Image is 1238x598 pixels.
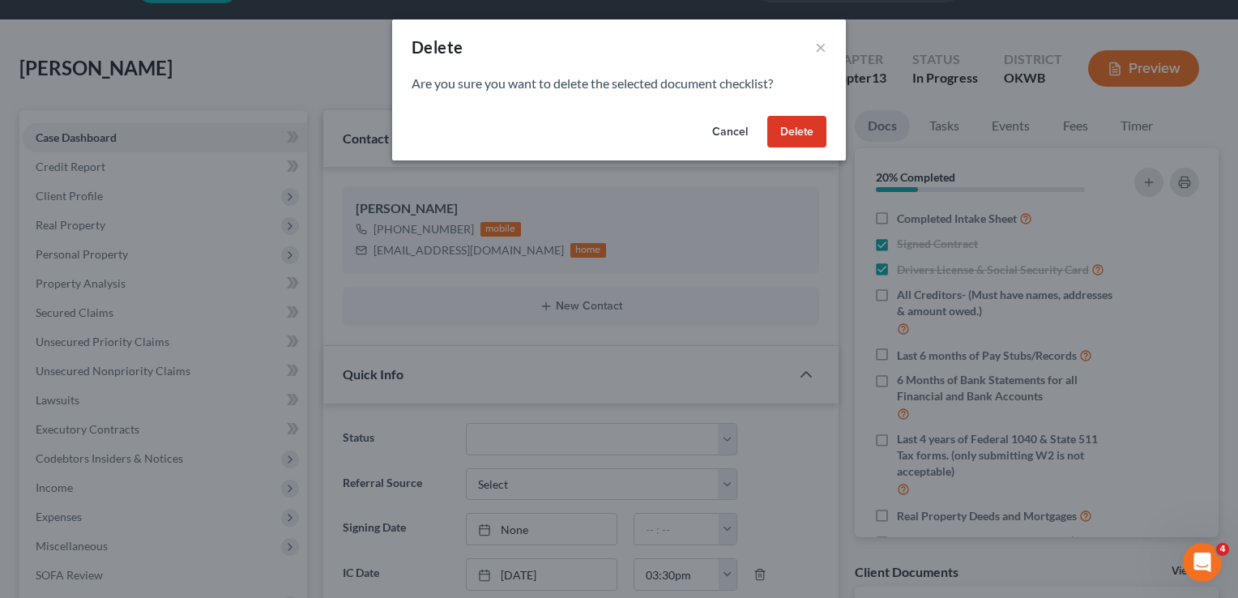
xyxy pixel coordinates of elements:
[699,116,761,148] button: Cancel
[1183,543,1222,582] iframe: Intercom live chat
[1216,543,1229,556] span: 4
[815,37,826,57] button: ×
[767,116,826,148] button: Delete
[412,36,463,58] div: Delete
[412,75,826,93] p: Are you sure you want to delete the selected document checklist?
